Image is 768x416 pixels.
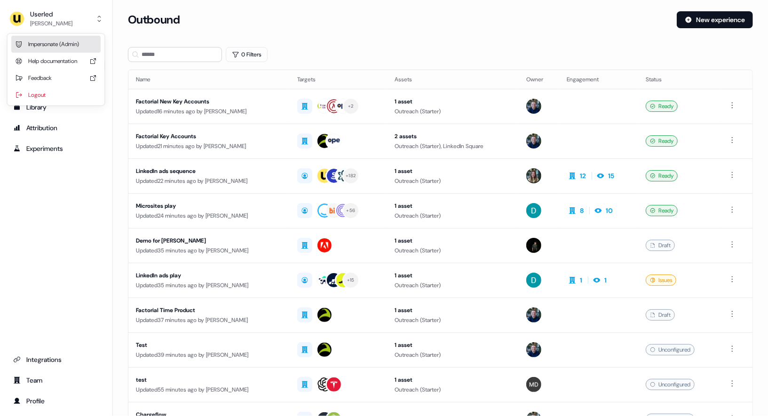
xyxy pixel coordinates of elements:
th: Name [128,70,290,89]
img: David [526,273,541,288]
div: LinkedIn ads sequence [136,166,282,176]
img: James [526,133,541,149]
div: 1 asset [395,201,511,211]
div: Outreach (Starter) [395,315,511,325]
a: Go to templates [8,100,105,115]
div: Factorial Time Product [136,306,282,315]
div: Test [136,340,282,350]
div: test [136,375,282,385]
div: + 15 [347,276,355,284]
div: 1 asset [395,271,511,280]
div: Updated 16 minutes ago by [PERSON_NAME] [136,107,282,116]
div: Library [13,102,99,112]
div: Updated 55 minutes ago by [PERSON_NAME] [136,385,282,394]
div: Logout [11,86,101,103]
a: Go to team [8,373,105,388]
div: 1 asset [395,166,511,176]
div: Draft [646,240,675,251]
img: Martin [526,377,541,392]
th: Status [638,70,719,89]
div: Outreach (Starter) [395,385,511,394]
div: Ready [646,170,678,181]
div: 12 [580,171,586,181]
div: Unconfigured [646,379,695,390]
div: Ready [646,205,678,216]
div: Updated 39 minutes ago by [PERSON_NAME] [136,350,282,360]
div: + 182 [346,172,356,180]
div: Demo for [PERSON_NAME] [136,236,282,245]
th: Engagement [559,70,638,89]
button: Userled[PERSON_NAME] [8,8,105,30]
th: Targets [290,70,387,89]
div: Outreach (Starter) [395,281,511,290]
a: Go to profile [8,393,105,408]
div: 1 [580,275,582,285]
div: Userled[PERSON_NAME] [8,34,104,105]
div: Impersonate (Admin) [11,36,101,53]
div: Updated 22 minutes ago by [PERSON_NAME] [136,176,282,186]
img: Charlotte [526,168,541,183]
div: Unconfigured [646,344,695,355]
th: Assets [387,70,519,89]
div: Issues [646,275,676,286]
div: Ready [646,135,678,147]
h3: Outbound [128,13,180,27]
div: Help documentation [11,53,101,70]
div: 8 [580,206,584,215]
div: 1 asset [395,375,511,385]
div: 2 assets [395,132,511,141]
div: Profile [13,396,99,406]
img: David [526,203,541,218]
div: Ready [646,101,678,112]
div: Outreach (Starter) [395,107,511,116]
div: Team [13,376,99,385]
div: Microsites play [136,201,282,211]
div: Updated 37 minutes ago by [PERSON_NAME] [136,315,282,325]
div: 1 [604,275,607,285]
a: Go to attribution [8,120,105,135]
button: New experience [677,11,753,28]
th: Owner [519,70,559,89]
div: 1 asset [395,306,511,315]
div: Outreach (Starter) [395,211,511,220]
div: LinkedIn ads play [136,271,282,280]
div: Factorial Key Accounts [136,132,282,141]
div: Outreach (Starter) [395,176,511,186]
div: 10 [606,206,613,215]
div: Experiments [13,144,99,153]
img: James [526,307,541,322]
div: Updated 21 minutes ago by [PERSON_NAME] [136,141,282,151]
a: Go to experiments [8,141,105,156]
div: 1 asset [395,236,511,245]
div: Updated 35 minutes ago by [PERSON_NAME] [136,281,282,290]
div: Outreach (Starter) [395,350,511,360]
div: Feedback [11,70,101,86]
div: Draft [646,309,675,321]
div: 1 asset [395,97,511,106]
div: Outreach (Starter) [395,246,511,255]
div: [PERSON_NAME] [30,19,72,28]
a: Go to integrations [8,352,105,367]
button: 0 Filters [226,47,268,62]
div: Attribution [13,123,99,133]
div: 15 [608,171,614,181]
div: + 56 [346,206,355,215]
div: Userled [30,9,72,19]
div: Factorial New Key Accounts [136,97,282,106]
img: James [526,99,541,114]
img: Henry [526,238,541,253]
div: Updated 24 minutes ago by [PERSON_NAME] [136,211,282,220]
div: Integrations [13,355,99,364]
div: Updated 35 minutes ago by [PERSON_NAME] [136,246,282,255]
img: James [526,342,541,357]
div: Outreach (Starter), LinkedIn Square [395,141,511,151]
div: 1 asset [395,340,511,350]
div: + 2 [348,102,354,110]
